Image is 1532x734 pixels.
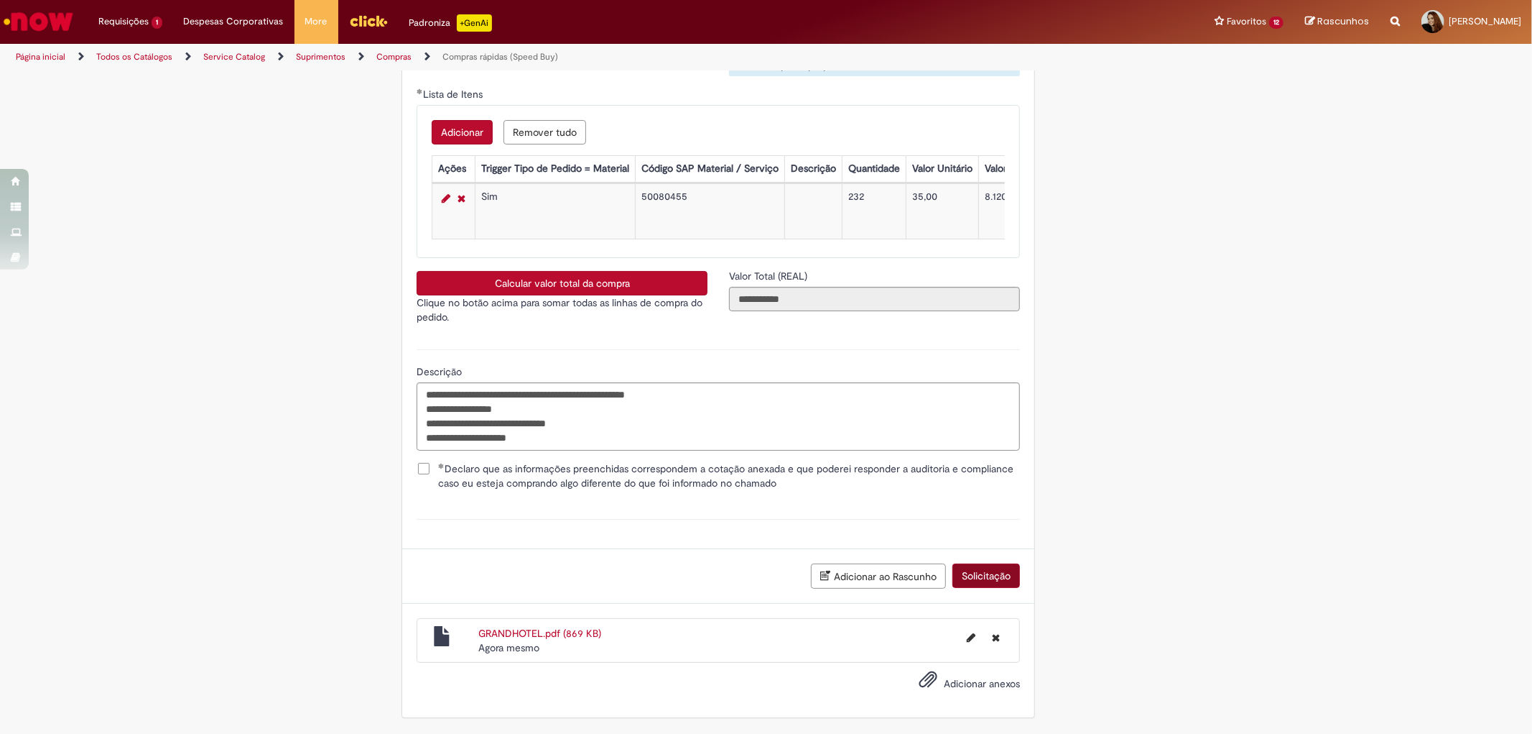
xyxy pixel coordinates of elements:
[349,10,388,32] img: click_logo_yellow_360x200.png
[983,626,1008,649] button: Excluir GRANDHOTEL.pdf
[442,51,558,63] a: Compras rápidas (Speed Buy)
[979,156,1071,183] th: Valor Total Moeda
[432,120,493,144] button: Add a row for Lista de Itens
[636,184,785,239] td: 50080455
[152,17,162,29] span: 1
[915,666,941,699] button: Adicionar anexos
[305,14,328,29] span: More
[503,120,586,144] button: Remove all rows for Lista de Itens
[417,271,707,295] button: Calcular valor total da compra
[729,269,810,283] label: Somente leitura - Valor Total (REAL)
[785,156,842,183] th: Descrição
[423,88,486,101] span: Lista de Itens
[454,190,469,207] a: Remover linha 1
[98,14,149,29] span: Requisições
[409,14,492,32] div: Padroniza
[478,641,539,654] span: Agora mesmo
[944,677,1020,690] span: Adicionar anexos
[1317,14,1369,28] span: Rascunhos
[729,287,1020,311] input: Valor Total (REAL)
[96,51,172,63] a: Todos os Catálogos
[1305,15,1369,29] a: Rascunhos
[1227,14,1266,29] span: Favoritos
[1449,15,1521,27] span: [PERSON_NAME]
[184,14,284,29] span: Despesas Corporativas
[417,382,1020,450] textarea: Descrição
[811,564,946,589] button: Adicionar ao Rascunho
[636,156,785,183] th: Código SAP Material / Serviço
[475,156,636,183] th: Trigger Tipo de Pedido = Material
[1,7,75,36] img: ServiceNow
[16,51,65,63] a: Página inicial
[842,156,906,183] th: Quantidade
[906,184,979,239] td: 35,00
[438,190,454,207] a: Editar Linha 1
[952,564,1020,588] button: Solicitação
[432,156,475,183] th: Ações
[478,641,539,654] time: 27/08/2025 14:03:36
[1269,17,1283,29] span: 12
[11,44,1011,70] ul: Trilhas de página
[203,51,265,63] a: Service Catalog
[979,184,1071,239] td: 8.120,00
[417,295,707,324] p: Clique no botão acima para somar todas as linhas de compra do pedido.
[296,51,345,63] a: Suprimentos
[376,51,412,63] a: Compras
[475,184,636,239] td: Sim
[729,270,810,283] span: Somente leitura - Valor Total (REAL)
[438,462,1020,490] span: Declaro que as informações preenchidas correspondem a cotação anexada e que poderei responder a a...
[417,88,423,94] span: Obrigatório Preenchido
[478,627,601,640] a: GRANDHOTEL.pdf (869 KB)
[457,14,492,32] p: +GenAi
[842,184,906,239] td: 232
[906,156,979,183] th: Valor Unitário
[438,463,445,469] span: Obrigatório Preenchido
[417,365,465,378] span: Descrição
[958,626,984,649] button: Editar nome de arquivo GRANDHOTEL.pdf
